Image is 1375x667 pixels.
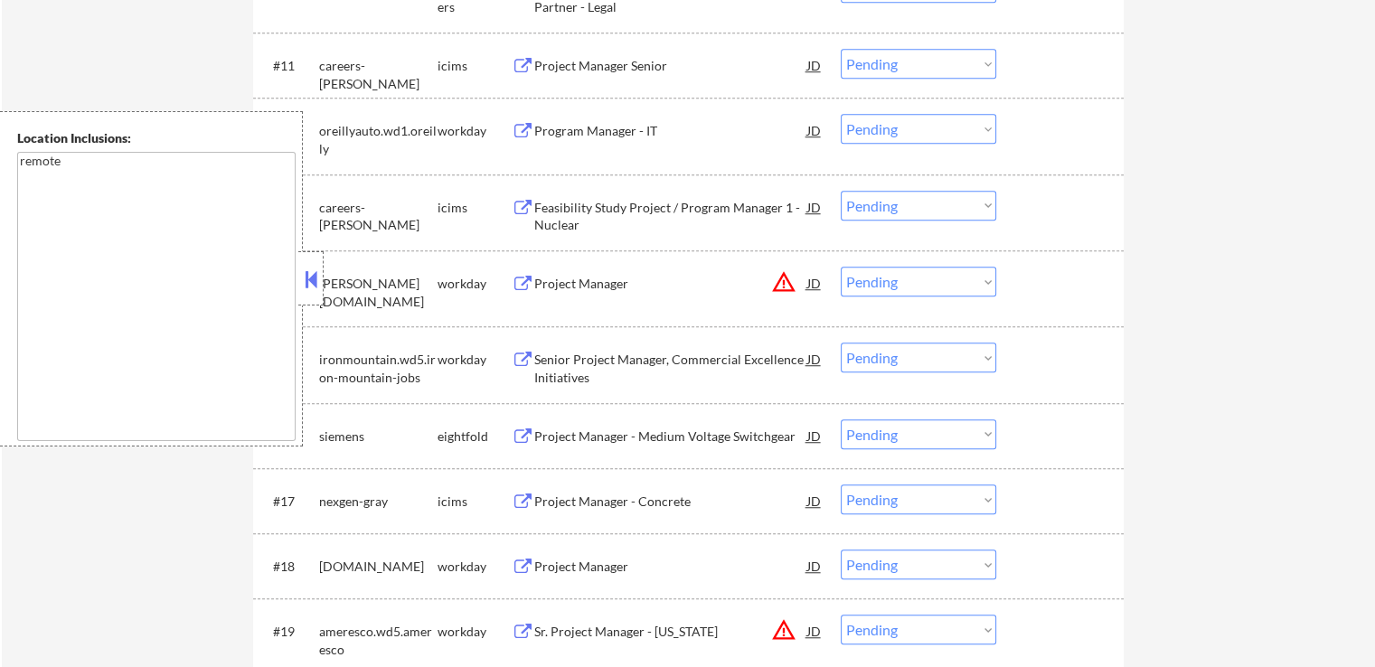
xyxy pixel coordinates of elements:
div: icims [438,57,512,75]
div: Program Manager - IT [534,122,807,140]
div: [PERSON_NAME][DOMAIN_NAME] [319,275,438,310]
div: careers-[PERSON_NAME] [319,199,438,234]
button: warning_amber [771,269,796,295]
div: JD [805,484,824,517]
div: JD [805,615,824,647]
div: JD [805,550,824,582]
div: Sr. Project Manager - [US_STATE] [534,623,807,641]
div: JD [805,343,824,375]
div: JD [805,49,824,81]
div: workday [438,122,512,140]
div: JD [805,419,824,452]
div: ironmountain.wd5.iron-mountain-jobs [319,351,438,386]
div: Project Manager Senior [534,57,807,75]
div: Project Manager [534,558,807,576]
div: Project Manager - Concrete [534,493,807,511]
div: workday [438,623,512,641]
div: #19 [273,623,305,641]
button: warning_amber [771,617,796,643]
div: Feasibility Study Project / Program Manager 1 - Nuclear [534,199,807,234]
div: siemens [319,427,438,446]
div: workday [438,351,512,369]
div: nexgen-gray [319,493,438,511]
div: #11 [273,57,305,75]
div: JD [805,191,824,223]
div: [DOMAIN_NAME] [319,558,438,576]
div: workday [438,275,512,293]
div: #18 [273,558,305,576]
div: #17 [273,493,305,511]
div: JD [805,267,824,299]
div: JD [805,114,824,146]
div: icims [438,199,512,217]
div: Project Manager - Medium Voltage Switchgear [534,427,807,446]
div: Location Inclusions: [17,129,296,147]
div: icims [438,493,512,511]
div: workday [438,558,512,576]
div: ameresco.wd5.ameresco [319,623,438,658]
div: Senior Project Manager, Commercial Excellence Initiatives [534,351,807,386]
div: Project Manager [534,275,807,293]
div: oreillyauto.wd1.oreilly [319,122,438,157]
div: eightfold [438,427,512,446]
div: careers-[PERSON_NAME] [319,57,438,92]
